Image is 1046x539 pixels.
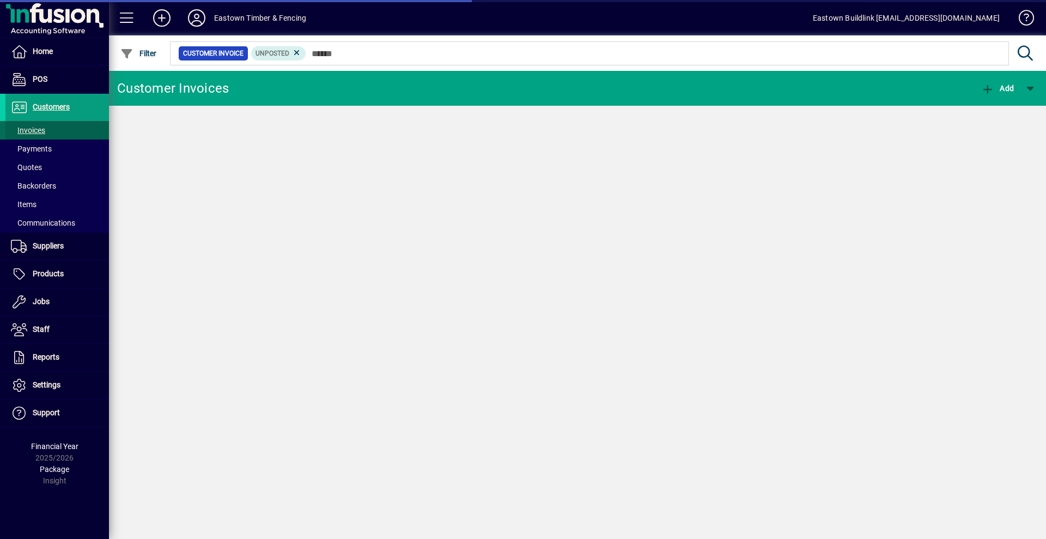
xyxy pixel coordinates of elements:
[33,75,47,83] span: POS
[11,181,56,190] span: Backorders
[5,344,109,371] a: Reports
[118,44,160,63] button: Filter
[183,48,244,59] span: Customer Invoice
[5,195,109,214] a: Items
[11,126,45,135] span: Invoices
[813,9,1000,27] div: Eastown Buildlink [EMAIL_ADDRESS][DOMAIN_NAME]
[40,465,69,474] span: Package
[5,66,109,93] a: POS
[5,316,109,343] a: Staff
[978,78,1017,98] button: Add
[33,325,50,334] span: Staff
[33,47,53,56] span: Home
[5,372,109,399] a: Settings
[256,50,289,57] span: Unposted
[5,288,109,316] a: Jobs
[251,46,306,60] mat-chip: Customer Invoice Status: Unposted
[5,38,109,65] a: Home
[11,163,42,172] span: Quotes
[33,297,50,306] span: Jobs
[33,241,64,250] span: Suppliers
[5,261,109,288] a: Products
[981,84,1014,93] span: Add
[179,8,214,28] button: Profile
[11,219,75,227] span: Communications
[214,9,306,27] div: Eastown Timber & Fencing
[5,121,109,140] a: Invoices
[33,269,64,278] span: Products
[5,214,109,232] a: Communications
[1011,2,1032,38] a: Knowledge Base
[33,408,60,417] span: Support
[117,80,229,97] div: Customer Invoices
[11,200,37,209] span: Items
[144,8,179,28] button: Add
[5,158,109,177] a: Quotes
[33,353,59,361] span: Reports
[5,399,109,427] a: Support
[120,49,157,58] span: Filter
[5,233,109,260] a: Suppliers
[31,442,78,451] span: Financial Year
[33,380,60,389] span: Settings
[5,140,109,158] a: Payments
[33,102,70,111] span: Customers
[5,177,109,195] a: Backorders
[11,144,52,153] span: Payments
